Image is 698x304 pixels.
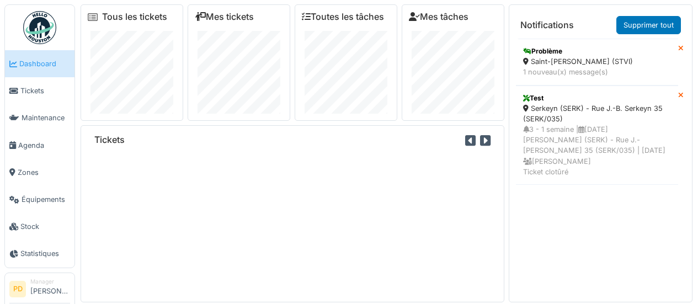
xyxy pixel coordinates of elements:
span: Agenda [18,140,70,151]
span: Statistiques [20,248,70,259]
div: 1 nouveau(x) message(s) [523,67,671,77]
a: Test Serkeyn (SERK) - Rue J.-B. Serkeyn 35 (SERK/035) 3 - 1 semaine |[DATE][PERSON_NAME] (SERK) -... [516,86,678,185]
h6: Tickets [94,135,125,145]
div: Saint-[PERSON_NAME] (STVI) [523,56,671,67]
a: Toutes les tâches [302,12,384,22]
div: Test [523,93,671,103]
span: Stock [20,221,70,232]
a: Tickets [5,77,74,104]
a: Mes tickets [195,12,254,22]
div: Manager [30,278,70,286]
span: Tickets [20,86,70,96]
a: Dashboard [5,50,74,77]
span: Zones [18,167,70,178]
a: Agenda [5,132,74,159]
a: Problème Saint-[PERSON_NAME] (STVI) 1 nouveau(x) message(s) [516,39,678,85]
a: Stock [5,213,74,240]
a: Statistiques [5,240,74,267]
div: Problème [523,46,671,56]
span: Équipements [22,194,70,205]
h6: Notifications [520,20,574,30]
a: Équipements [5,186,74,213]
a: Maintenance [5,104,74,131]
a: Zones [5,159,74,186]
a: Tous les tickets [102,12,167,22]
div: 3 - 1 semaine | [DATE] [PERSON_NAME] (SERK) - Rue J.-[PERSON_NAME] 35 (SERK/035) | [DATE] [PERSON... [523,124,671,177]
li: PD [9,281,26,297]
img: Badge_color-CXgf-gQk.svg [23,11,56,44]
a: PD Manager[PERSON_NAME] [9,278,70,304]
span: Dashboard [19,58,70,69]
a: Mes tâches [409,12,468,22]
span: Maintenance [22,113,70,123]
li: [PERSON_NAME] [30,278,70,301]
a: Supprimer tout [616,16,681,34]
div: Serkeyn (SERK) - Rue J.-B. Serkeyn 35 (SERK/035) [523,103,671,124]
